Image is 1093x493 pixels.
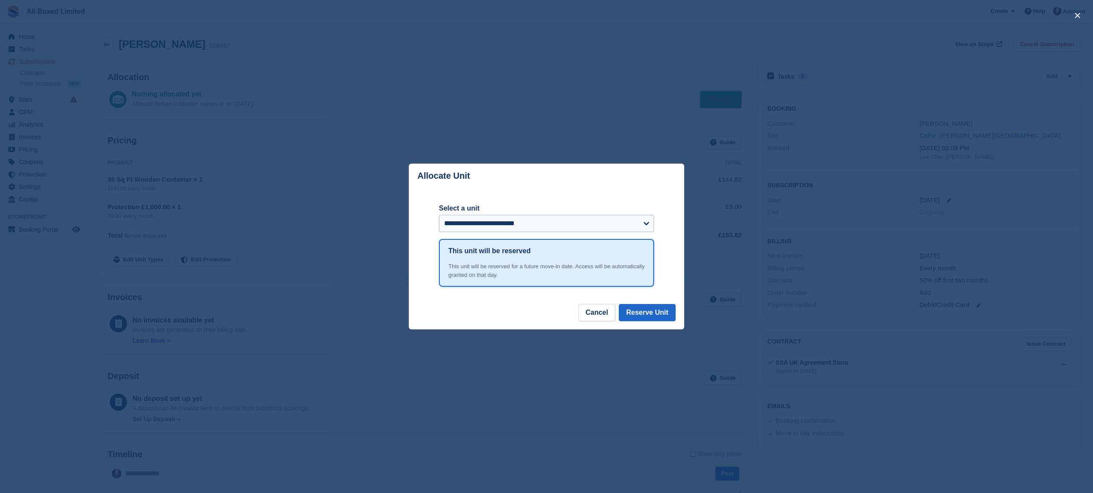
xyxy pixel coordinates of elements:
div: This unit will be reserved for a future move-in date. Access will be automatically granted on tha... [448,262,645,279]
p: Allocate Unit [417,171,470,181]
button: Reserve Unit [619,304,676,321]
label: Select a unit [439,203,654,214]
h1: This unit will be reserved [448,246,531,256]
button: close [1071,9,1084,22]
button: Cancel [578,304,615,321]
